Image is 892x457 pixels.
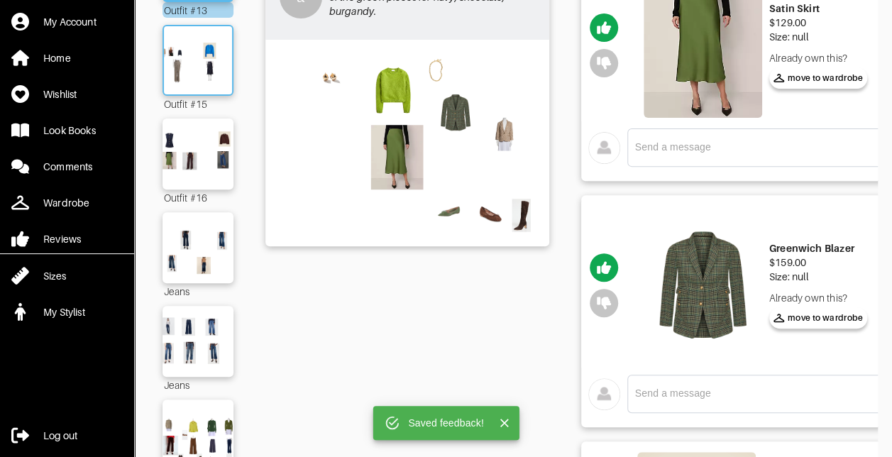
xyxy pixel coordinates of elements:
[495,414,514,432] button: Close
[769,67,868,89] button: move to wardrobe
[769,30,868,44] div: Size: null
[773,72,864,84] span: move to wardrobe
[769,270,868,284] div: Size: null
[769,307,868,329] button: move to wardrobe
[272,47,542,237] img: Outfit Outfit #13
[163,283,233,299] div: Jeans
[43,160,92,174] div: Comments
[43,269,66,283] div: Sizes
[43,429,77,443] div: Log out
[769,16,868,30] div: $129.00
[163,189,233,205] div: Outfit #16
[769,51,868,65] div: Already own this?
[163,96,233,111] div: Outfit #15
[644,206,762,364] img: Greenwich Blazer
[43,123,96,138] div: Look Books
[43,232,81,246] div: Reviews
[163,377,233,392] div: Jeans
[163,2,233,18] div: Outfit #13
[769,1,868,16] div: Satin Skirt
[43,51,71,65] div: Home
[43,87,77,101] div: Wishlist
[773,312,864,324] span: move to wardrobe
[43,196,89,210] div: Wardrobe
[588,132,620,164] img: avatar
[43,305,85,319] div: My Stylist
[408,410,484,436] div: Saved feedback!
[769,241,868,255] div: Greenwich Blazer
[158,313,238,370] img: Outfit Jeans
[160,33,236,87] img: Outfit Outfit #15
[43,15,97,29] div: My Account
[158,126,238,182] img: Outfit Outfit #16
[588,378,620,410] img: avatar
[769,255,868,270] div: $159.00
[158,219,238,276] img: Outfit Jeans
[769,291,868,305] div: Already own this?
